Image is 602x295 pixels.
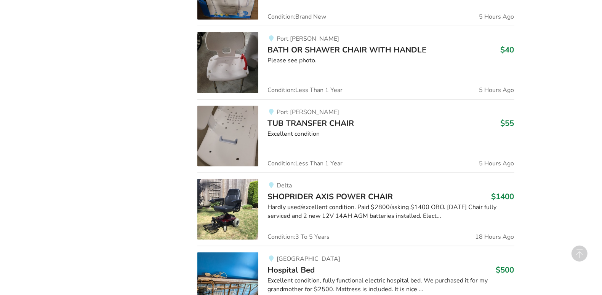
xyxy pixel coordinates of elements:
span: [GEOGRAPHIC_DATA] [277,255,340,263]
h3: $500 [496,265,514,275]
span: 5 Hours Ago [479,14,514,20]
span: 18 Hours Ago [476,234,514,240]
img: bathroom safety-tub transfer chair [197,106,258,167]
span: BATH OR SHAWER CHAIR WITH HANDLE [267,44,426,55]
div: Please see photo. [267,56,514,65]
span: Condition: 3 To 5 Years [267,234,330,240]
h3: $40 [501,45,514,55]
h3: $1400 [492,192,514,201]
span: Condition: Brand New [267,14,326,20]
span: TUB TRANSFER CHAIR [267,118,354,128]
span: Port [PERSON_NAME] [277,35,339,43]
span: 5 Hours Ago [479,87,514,93]
div: Excellent condition, fully functional electric hospital bed. We purchased it for my grandmother f... [267,276,514,294]
img: bathroom safety-bath or shawer chair with handle [197,32,258,93]
span: Delta [277,181,292,190]
img: mobility-shoprider axis power chair [197,179,258,240]
div: Hardly used/excellent condition. Paid $2800/asking $1400 OBO. [DATE] Chair fully serviced and 2 n... [267,203,514,220]
span: Hospital Bed [267,265,315,275]
div: Excellent condition [267,130,514,138]
h3: $55 [501,118,514,128]
span: Condition: Less Than 1 Year [267,87,343,93]
span: 5 Hours Ago [479,160,514,167]
span: SHOPRIDER AXIS POWER CHAIR [267,191,393,202]
a: bathroom safety-bath or shawer chair with handlePort [PERSON_NAME]BATH OR SHAWER CHAIR WITH HANDL... [197,26,514,99]
span: Port [PERSON_NAME] [277,108,339,116]
span: Condition: Less Than 1 Year [267,160,343,167]
a: bathroom safety-tub transfer chair Port [PERSON_NAME]TUB TRANSFER CHAIR$55Excellent conditionCond... [197,99,514,173]
a: mobility-shoprider axis power chairDeltaSHOPRIDER AXIS POWER CHAIR$1400Hardly used/excellent cond... [197,173,514,246]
